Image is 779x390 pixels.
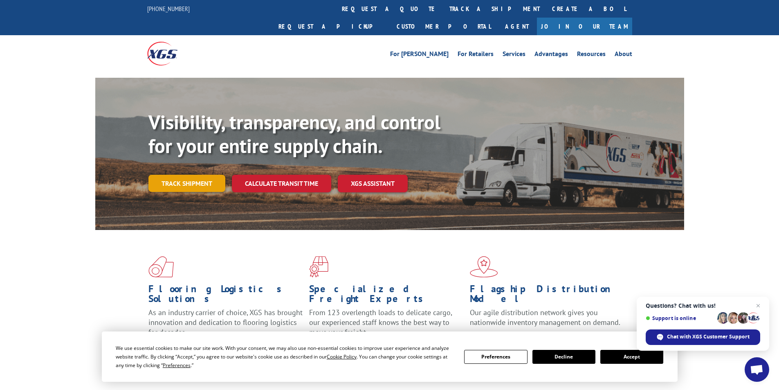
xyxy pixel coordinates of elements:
[309,308,464,344] p: From 123 overlength loads to delicate cargo, our experienced staff knows the best way to move you...
[458,51,494,60] a: For Retailers
[534,51,568,60] a: Advantages
[532,350,595,364] button: Decline
[464,350,527,364] button: Preferences
[148,109,440,158] b: Visibility, transparency, and control for your entire supply chain.
[116,344,454,370] div: We use essential cookies to make our site work. With your consent, we may also use non-essential ...
[470,256,498,277] img: xgs-icon-flagship-distribution-model-red
[537,18,632,35] a: Join Our Team
[148,256,174,277] img: xgs-icon-total-supply-chain-intelligence-red
[163,362,191,369] span: Preferences
[148,284,303,308] h1: Flooring Logistics Solutions
[646,302,760,309] span: Questions? Chat with us!
[646,329,760,345] span: Chat with XGS Customer Support
[667,333,750,340] span: Chat with XGS Customer Support
[497,18,537,35] a: Agent
[615,51,632,60] a: About
[745,357,769,382] a: Open chat
[327,353,357,360] span: Cookie Policy
[646,315,714,321] span: Support is online
[232,175,331,192] a: Calculate transit time
[503,51,525,60] a: Services
[102,331,678,382] div: Cookie Consent Prompt
[600,350,663,364] button: Accept
[338,175,408,192] a: XGS ASSISTANT
[148,308,303,337] span: As an industry carrier of choice, XGS has brought innovation and dedication to flooring logistics...
[272,18,391,35] a: Request a pickup
[470,308,620,327] span: Our agile distribution network gives you nationwide inventory management on demand.
[309,256,328,277] img: xgs-icon-focused-on-flooring-red
[390,51,449,60] a: For [PERSON_NAME]
[470,284,624,308] h1: Flagship Distribution Model
[148,175,225,192] a: Track shipment
[577,51,606,60] a: Resources
[391,18,497,35] a: Customer Portal
[147,5,190,13] a: [PHONE_NUMBER]
[309,284,464,308] h1: Specialized Freight Experts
